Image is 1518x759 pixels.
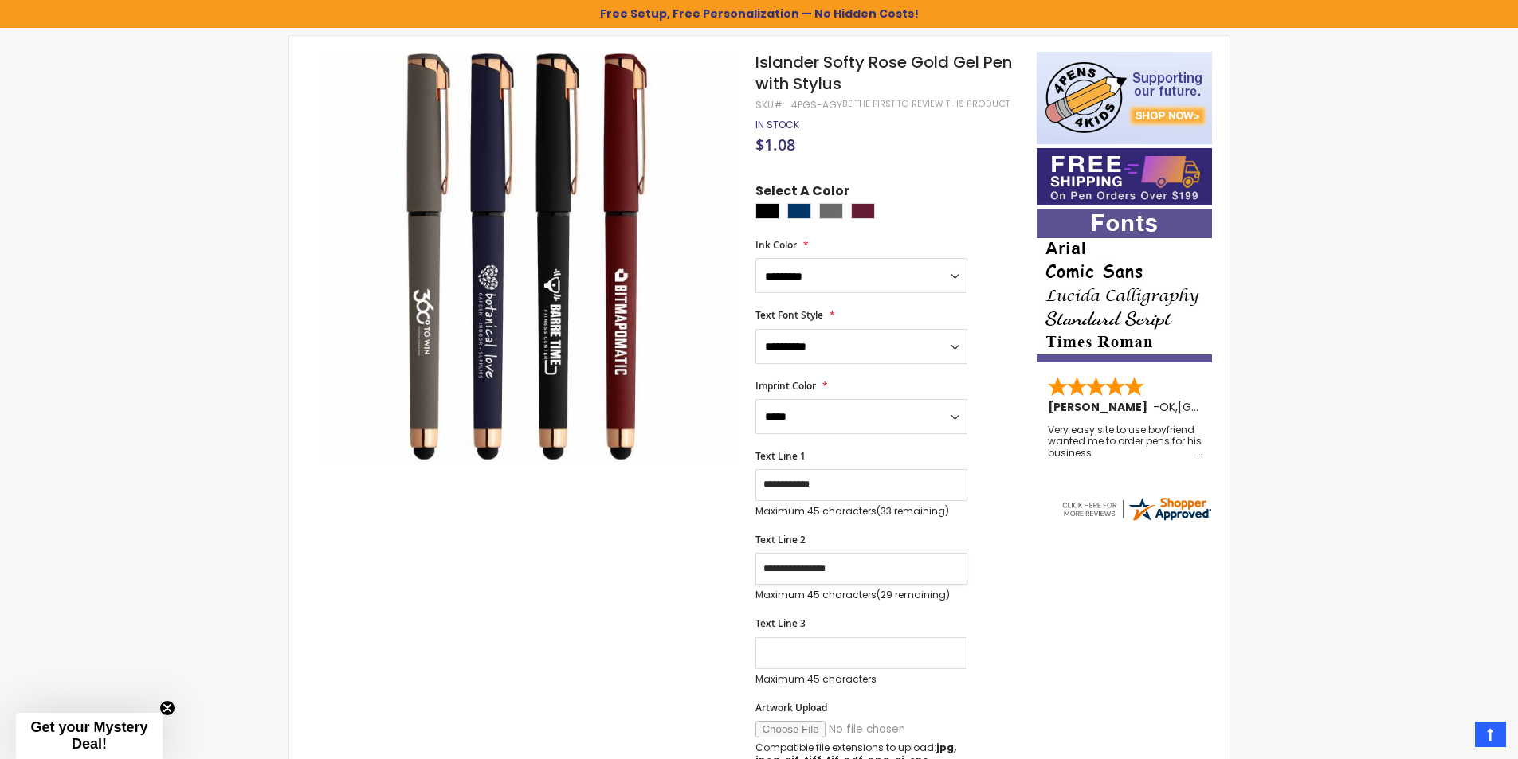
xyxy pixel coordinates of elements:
[877,588,950,601] span: (29 remaining)
[30,719,147,752] span: Get your Mystery Deal!
[755,616,806,630] span: Text Line 3
[321,50,735,464] img: Islander Softy Rose Gold Gel Pen with Stylus
[755,238,797,252] span: Ink Color
[755,182,849,204] span: Select A Color
[755,203,779,219] div: Black
[755,379,816,393] span: Imprint Color
[1037,148,1212,205] img: Free shipping on orders over $199
[1153,399,1295,415] span: - ,
[791,99,842,112] div: 4PGS-AGY
[755,51,1012,95] span: Islander Softy Rose Gold Gel Pen with Stylus
[1048,424,1202,459] div: Very easy site to use boyfriend wanted me to order pens for his business
[755,533,806,546] span: Text Line 2
[1060,495,1213,523] img: 4pens.com widget logo
[877,504,949,518] span: (33 remaining)
[1037,209,1212,362] img: font-personalization-examples
[1387,716,1518,759] iframe: Google Customer Reviews
[755,505,967,518] p: Maximum 45 characters
[755,134,795,155] span: $1.08
[842,98,1010,110] a: Be the first to review this product
[755,98,785,112] strong: SKU
[851,203,875,219] div: Dark Red
[1178,399,1295,415] span: [GEOGRAPHIC_DATA]
[755,673,967,686] p: Maximum 45 characters
[755,449,806,463] span: Text Line 1
[755,701,827,714] span: Artwork Upload
[819,203,843,219] div: Grey
[159,700,175,716] button: Close teaser
[755,119,799,131] div: Availability
[755,118,799,131] span: In stock
[1159,399,1175,415] span: OK
[755,589,967,601] p: Maximum 45 characters
[1048,399,1153,415] span: [PERSON_NAME]
[787,203,811,219] div: Navy Blue
[1060,513,1213,526] a: 4pens.com certificate URL
[755,308,823,322] span: Text Font Style
[1037,52,1212,144] img: 4pens 4 kids
[16,713,163,759] div: Get your Mystery Deal!Close teaser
